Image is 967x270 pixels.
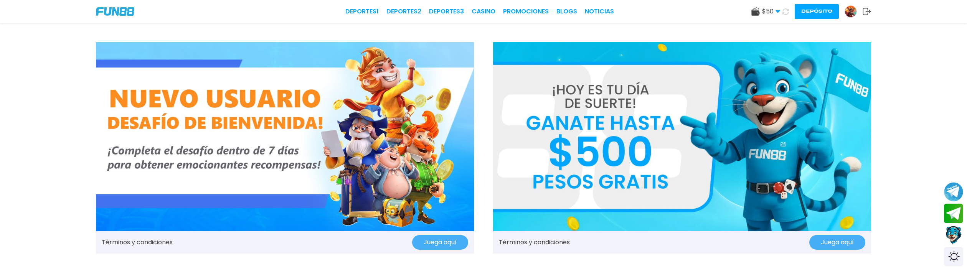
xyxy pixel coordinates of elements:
[102,238,173,247] a: Términos y condiciones
[472,7,495,16] a: CASINO
[556,7,577,16] a: BLOGS
[503,7,549,16] a: Promociones
[585,7,614,16] a: NOTICIAS
[944,182,963,202] button: Join telegram channel
[412,235,468,250] button: Juega aquí
[386,7,421,16] a: Deportes2
[809,235,865,250] button: Juega aquí
[795,4,839,19] button: Depósito
[345,7,379,16] a: Deportes1
[845,6,856,17] img: Avatar
[762,7,780,16] span: $ 50
[96,42,474,231] img: Promo Banner
[96,7,134,16] img: Company Logo
[499,238,570,247] a: Términos y condiciones
[944,204,963,224] button: Join telegram
[944,225,963,245] button: Contact customer service
[845,5,863,18] a: Avatar
[944,247,963,266] div: Switch theme
[429,7,464,16] a: Deportes3
[493,42,871,231] img: Promo Banner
